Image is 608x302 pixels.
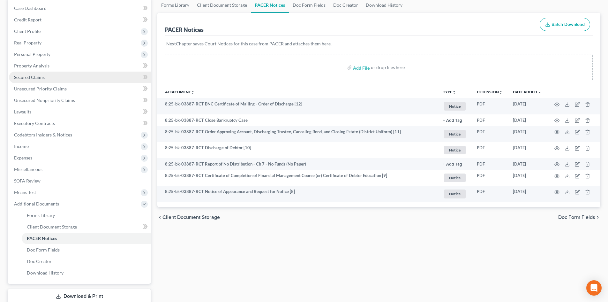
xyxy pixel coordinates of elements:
td: [DATE] [508,170,547,186]
td: [DATE] [508,142,547,159]
a: Doc Form Fields [22,244,151,256]
span: Case Dashboard [14,5,47,11]
td: PDF [472,98,508,114]
td: PDF [472,126,508,142]
td: PDF [472,142,508,159]
a: Notice [443,101,467,112]
td: [DATE] [508,98,547,114]
span: Doc Form Fields [27,247,60,252]
a: Notice [443,173,467,183]
i: chevron_left [157,215,162,220]
span: Executory Contracts [14,120,55,126]
a: Doc Creator [22,256,151,267]
span: Income [14,143,29,149]
span: Download History [27,270,64,275]
a: Unsecured Priority Claims [9,83,151,95]
span: Forms Library [27,213,55,218]
span: Secured Claims [14,74,45,80]
a: Forms Library [22,210,151,221]
td: PDF [472,186,508,202]
i: chevron_right [595,215,600,220]
span: Lawsuits [14,109,31,114]
span: Means Test [14,190,36,195]
span: Expenses [14,155,32,160]
span: Real Property [14,40,41,45]
td: PDF [472,114,508,126]
span: Property Analysis [14,63,49,68]
a: Date Added expand_more [513,89,542,94]
a: + Add Tag [443,161,467,167]
a: PACER Notices [22,233,151,244]
span: Notice [444,174,466,182]
span: Additional Documents [14,201,59,206]
button: TYPEunfold_more [443,90,456,94]
a: Unsecured Nonpriority Claims [9,95,151,106]
span: Notice [444,190,466,198]
a: Download History [22,267,151,279]
span: Notice [444,102,466,111]
span: Client Profile [14,28,41,34]
td: 8:25-bk-03887-RCT Close Bankruptcy Case [157,114,438,126]
a: Lawsuits [9,106,151,118]
span: Credit Report [14,17,41,22]
button: + Add Tag [443,119,462,123]
i: unfold_more [499,90,503,94]
td: [DATE] [508,186,547,202]
span: Notice [444,146,466,154]
div: or drop files here [371,64,405,71]
span: Batch Download [552,22,585,27]
td: 8:25-bk-03887-RCT BNC Certificate of Mailing - Order of Discharge [12] [157,98,438,114]
a: Notice [443,189,467,199]
a: Notice [443,145,467,155]
i: expand_more [538,90,542,94]
a: Notice [443,129,467,139]
span: Unsecured Priority Claims [14,86,67,91]
a: Executory Contracts [9,118,151,129]
td: 8:25-bk-03887-RCT Discharge of Debtor [10] [157,142,438,159]
button: + Add Tag [443,162,462,166]
a: + Add Tag [443,117,467,123]
td: [DATE] [508,126,547,142]
a: Property Analysis [9,60,151,72]
i: unfold_more [452,90,456,94]
a: Case Dashboard [9,3,151,14]
td: [DATE] [508,158,547,170]
span: Notice [444,130,466,138]
i: unfold_more [191,90,195,94]
td: [DATE] [508,114,547,126]
a: Attachmentunfold_more [165,89,195,94]
td: 8:25-bk-03887-RCT Notice of Appearance and Request for Notice [8] [157,186,438,202]
a: Client Document Storage [22,221,151,233]
td: 8:25-bk-03887-RCT Order Approving Account, Discharging Trustee, Canceling Bond, and Closing Estat... [157,126,438,142]
td: PDF [472,170,508,186]
span: Client Document Storage [162,215,220,220]
a: Secured Claims [9,72,151,83]
td: 8:25-bk-03887-RCT Report of No Distribution - Ch 7 - No Funds (No Paper) [157,158,438,170]
p: NextChapter saves Court Notices for this case from PACER and attaches them here. [166,41,591,47]
button: Doc Form Fields chevron_right [558,215,600,220]
td: 8:25-bk-03887-RCT Certificate of Completion of Financial Management Course (or) Certificate of De... [157,170,438,186]
span: Personal Property [14,51,50,57]
span: Client Document Storage [27,224,77,229]
a: SOFA Review [9,175,151,187]
td: PDF [472,158,508,170]
button: Batch Download [540,18,590,31]
span: Miscellaneous [14,166,42,172]
div: Open Intercom Messenger [586,280,602,296]
span: SOFA Review [14,178,41,183]
span: Doc Form Fields [558,215,595,220]
span: PACER Notices [27,236,57,241]
button: chevron_left Client Document Storage [157,215,220,220]
span: Doc Creator [27,259,52,264]
div: PACER Notices [165,26,204,34]
span: Unsecured Nonpriority Claims [14,97,75,103]
span: Codebtors Insiders & Notices [14,132,72,137]
a: Credit Report [9,14,151,26]
a: Extensionunfold_more [477,89,503,94]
